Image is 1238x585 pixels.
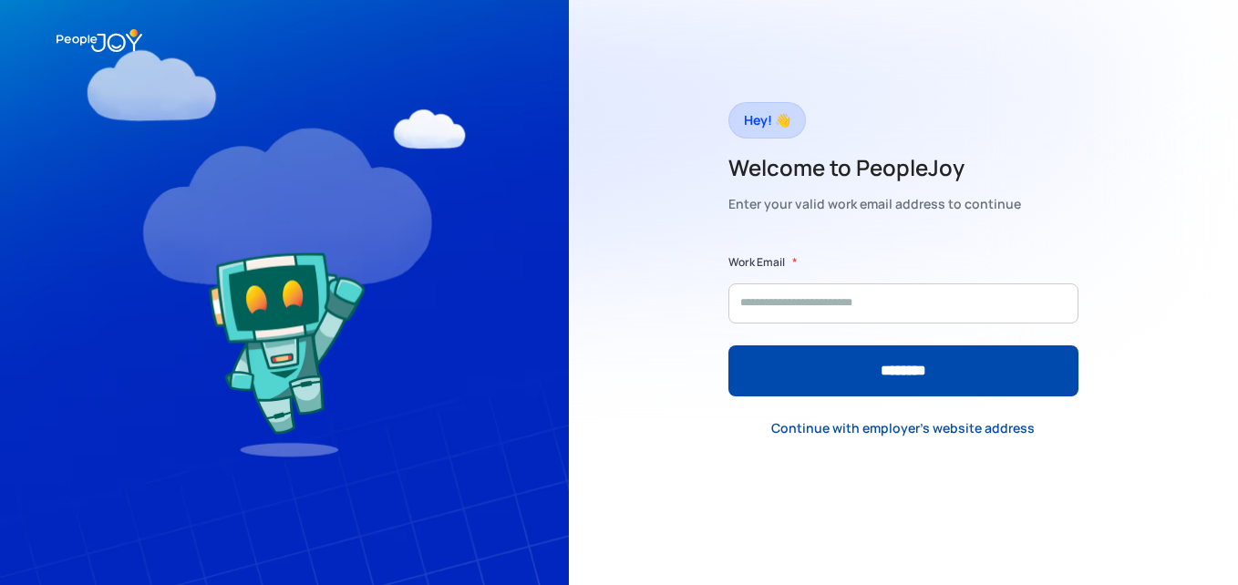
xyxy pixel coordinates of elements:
h2: Welcome to PeopleJoy [728,153,1021,182]
a: Continue with employer's website address [757,410,1049,447]
div: Enter your valid work email address to continue [728,191,1021,217]
div: Continue with employer's website address [771,419,1035,437]
label: Work Email [728,253,785,272]
form: Form [728,253,1078,396]
div: Hey! 👋 [744,108,790,133]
